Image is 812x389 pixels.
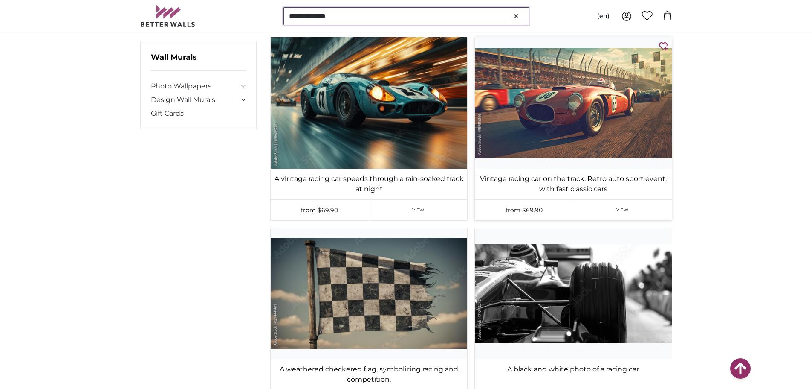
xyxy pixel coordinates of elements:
a: Photo Wallpapers [151,81,240,91]
img: Betterwalls [140,5,196,27]
a: A vintage racing car speeds through a rain-soaked track at night [272,174,465,194]
a: A weathered checkered flag, symbolizing racing and competition. [272,364,465,385]
img: photo-wallpaper-antique-compass-xl [271,37,467,168]
a: View [369,200,468,220]
a: Vintage racing car on the track. Retro auto sport event, with fast classic cars [477,174,670,194]
summary: Photo Wallpapers [151,81,246,91]
span: from $69.90 [506,206,543,214]
button: (en) [590,9,616,24]
span: from $69.90 [301,206,338,214]
a: View [573,200,672,220]
img: photo-wallpaper-antique-compass-xl [475,228,671,359]
span: View [412,207,425,213]
img: photo-wallpaper-antique-compass-xl [475,37,671,168]
a: Gift Cards [151,108,246,119]
a: A black and white photo of a racing car [477,364,670,374]
a: Design Wall Murals [151,95,240,105]
span: View [616,207,629,213]
summary: Design Wall Murals [151,95,246,105]
h3: Wall Murals [151,52,246,71]
img: photo-wallpaper-antique-compass-xl [271,228,467,359]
